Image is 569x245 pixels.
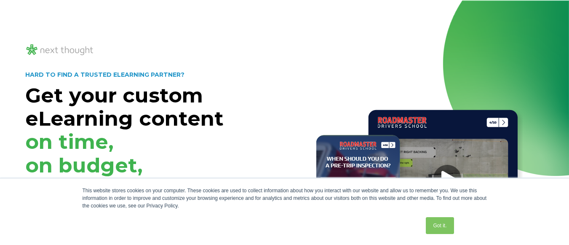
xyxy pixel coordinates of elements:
div: This website stores cookies on your computer. These cookies are used to collect information about... [83,187,487,210]
strong: Get your custom eLearning content -guaranteed. [25,83,262,224]
strong: HARD TO FIND A TRUSTED ELEARNING PARTNER? [25,71,184,78]
span: and beautifully designed [25,176,187,224]
span: on budget, [25,153,143,178]
span: on time, [25,129,114,154]
a: Got it. [426,217,454,234]
img: NT_Logo_LightMode [25,43,94,57]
